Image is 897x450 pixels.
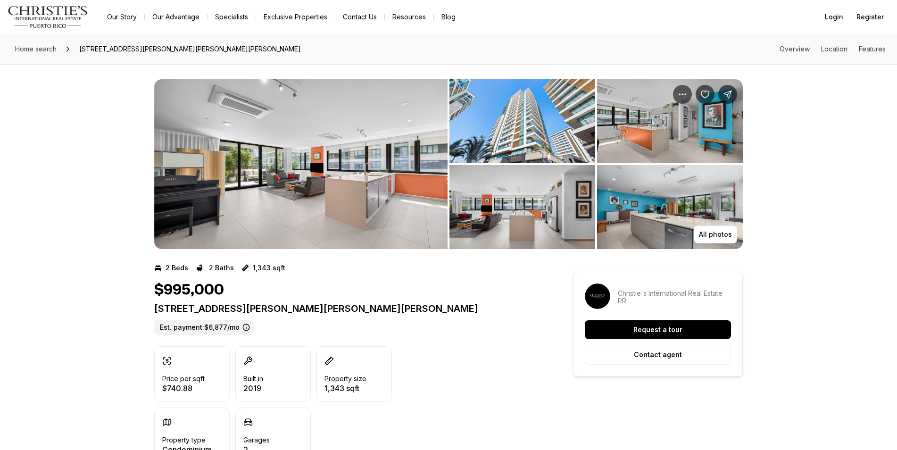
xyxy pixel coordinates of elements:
[819,8,849,26] button: Login
[633,326,682,333] p: Request a tour
[825,13,843,21] span: Login
[780,45,810,53] a: Skip to: Overview
[851,8,889,26] button: Register
[699,231,732,238] p: All photos
[154,281,224,299] h1: $995,000
[208,10,256,24] a: Specialists
[449,165,595,249] button: View image gallery
[324,384,366,392] p: 1,343 sqft
[780,45,886,53] nav: Page section menu
[718,85,737,104] button: Share Property: 1511 PONCE DE LEÓN AVE #1021
[585,320,731,339] button: Request a tour
[162,375,205,383] p: Price per sqft
[243,384,263,392] p: 2019
[335,10,384,24] button: Contact Us
[694,225,737,243] button: All photos
[696,85,714,104] button: Save Property: 1511 PONCE DE LEÓN AVE #1021
[166,264,188,272] p: 2 Beds
[11,42,60,57] a: Home search
[75,42,305,57] span: [STREET_ADDRESS][PERSON_NAME][PERSON_NAME][PERSON_NAME]
[162,384,205,392] p: $740.88
[154,79,743,249] div: Listing Photos
[597,165,743,249] button: View image gallery
[15,45,57,53] span: Home search
[100,10,144,24] a: Our Story
[154,79,448,249] li: 1 of 7
[673,85,692,104] button: Property options
[256,10,335,24] a: Exclusive Properties
[145,10,207,24] a: Our Advantage
[449,79,743,249] li: 2 of 7
[859,45,886,53] a: Skip to: Features
[209,264,234,272] p: 2 Baths
[154,320,254,335] label: Est. payment: $6,877/mo
[585,345,731,365] button: Contact agent
[162,436,206,444] p: Property type
[8,6,88,28] img: logo
[434,10,463,24] a: Blog
[154,303,539,314] p: [STREET_ADDRESS][PERSON_NAME][PERSON_NAME][PERSON_NAME]
[856,13,884,21] span: Register
[597,79,743,163] button: View image gallery
[243,375,263,383] p: Built in
[154,79,448,249] button: View image gallery
[253,264,285,272] p: 1,343 sqft
[324,375,366,383] p: Property size
[821,45,847,53] a: Skip to: Location
[385,10,433,24] a: Resources
[634,351,682,358] p: Contact agent
[618,290,731,305] p: Christie's International Real Estate PR
[449,79,595,163] button: View image gallery
[243,436,270,444] p: Garages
